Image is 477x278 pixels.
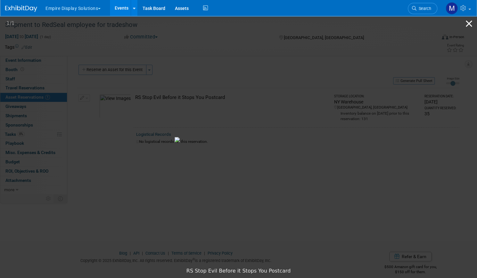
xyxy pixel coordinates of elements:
span: 1 [6,20,10,26]
img: Matt h [446,2,458,14]
span: 1 [12,20,15,26]
img: RS Stop Evil Before it Stops You Postcard [175,137,303,142]
img: ExhibitDay [5,5,37,12]
span: Search [416,6,431,11]
button: Close gallery [461,16,477,31]
a: Search [408,3,437,14]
